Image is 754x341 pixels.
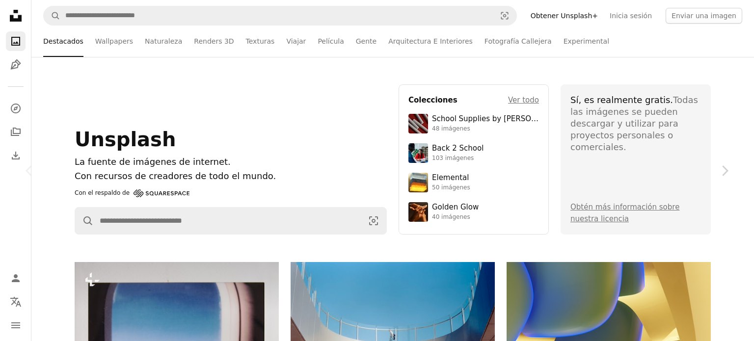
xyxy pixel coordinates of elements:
a: Naturaleza [145,26,182,57]
a: Fotografía Callejera [485,26,552,57]
img: premium_photo-1683135218355-6d72011bf303 [408,143,428,163]
a: Viajar [286,26,306,57]
a: Golden Glow40 imágenes [408,202,539,222]
a: Renders 3D [194,26,234,57]
div: 48 imágenes [432,125,539,133]
a: Ver todo [508,94,539,106]
a: Con el respaldo de [75,187,189,199]
a: Texturas [246,26,275,57]
button: Idioma [6,292,26,312]
a: School Supplies by [PERSON_NAME]48 imágenes [408,114,539,133]
button: Buscar en Unsplash [75,208,94,234]
a: Iniciar sesión / Registrarse [6,268,26,288]
img: premium_photo-1751985761161-8a269d884c29 [408,173,428,192]
a: Wallpapers [95,26,133,57]
h1: La fuente de imágenes de internet. [75,155,387,169]
form: Encuentra imágenes en todo el sitio [43,6,517,26]
button: Buscar en Unsplash [44,6,60,25]
img: premium_photo-1754759085924-d6c35cb5b7a4 [408,202,428,222]
form: Encuentra imágenes en todo el sitio [75,207,387,235]
a: Película [318,26,344,57]
div: 103 imágenes [432,155,484,162]
div: 50 imágenes [432,184,470,192]
a: Explorar [6,99,26,118]
a: Inicia sesión [604,8,658,24]
a: Obtén más información sobre nuestra licencia [570,203,679,223]
img: premium_photo-1715107534993-67196b65cde7 [408,114,428,133]
div: Back 2 School [432,144,484,154]
h4: Colecciones [408,94,458,106]
a: Siguiente [695,124,754,218]
a: Back 2 School103 imágenes [408,143,539,163]
a: Arquitectura moderna con una persona en un balcón [291,325,495,334]
a: Obtener Unsplash+ [525,8,604,24]
a: Colecciones [6,122,26,142]
a: Formas orgánicas abstractas con degradados azules y amarillos [507,325,711,334]
button: Enviar una imagen [666,8,742,24]
div: Elemental [432,173,470,183]
button: Búsqueda visual [493,6,516,25]
div: School Supplies by [PERSON_NAME] [432,114,539,124]
button: Menú [6,315,26,335]
span: Unsplash [75,128,176,151]
a: Fotos [6,31,26,51]
a: Ilustraciones [6,55,26,75]
div: Golden Glow [432,203,479,212]
button: Búsqueda visual [361,208,386,234]
a: Arquitectura E Interiores [388,26,473,57]
a: Elemental50 imágenes [408,173,539,192]
a: Gente [356,26,377,57]
p: Con recursos de creadores de todo el mundo. [75,169,387,184]
div: 40 imágenes [432,213,479,221]
div: Todas las imágenes se pueden descargar y utilizar para proyectos personales o comerciales. [570,94,701,153]
span: Sí, es realmente gratis. [570,95,673,105]
a: Experimental [564,26,609,57]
